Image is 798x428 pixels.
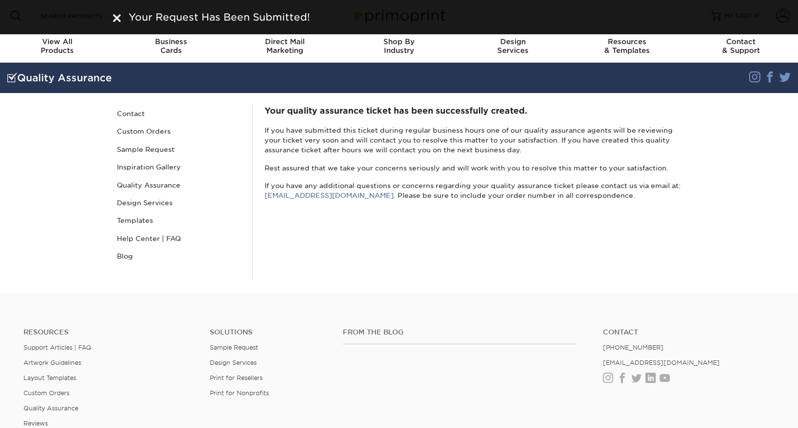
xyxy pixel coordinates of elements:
[570,37,684,46] span: Resources
[228,37,342,46] span: Direct Mail
[113,122,245,140] a: Custom Orders
[342,31,456,63] a: Shop ByIndustry
[684,37,798,46] span: Contact
[456,31,570,63] a: DesignServices
[129,11,310,23] span: Your Request Has Been Submitted!
[23,374,76,381] a: Layout Templates
[113,230,245,247] a: Help Center | FAQ
[265,106,527,116] strong: Your quality assurance ticket has been successfully created.
[210,359,257,366] a: Design Services
[113,212,245,229] a: Templates
[113,247,245,265] a: Blog
[265,181,681,201] p: If you have any additional questions or concerns regarding your quality assurance ticket please c...
[113,194,245,212] a: Design Services
[23,420,48,427] a: Reviews
[684,31,798,63] a: Contact& Support
[570,31,684,63] a: Resources& Templates
[570,37,684,55] div: & Templates
[265,163,681,173] p: Rest assured that we take your concerns seriously and will work with you to resolve this matter t...
[113,158,245,176] a: Inspiration Gallery
[342,37,456,46] span: Shop By
[23,404,78,412] a: Quality Assurance
[684,37,798,55] div: & Support
[343,328,577,336] h4: From the Blog
[114,37,228,46] span: Business
[456,37,570,55] div: Services
[113,105,245,122] a: Contact
[265,191,394,199] a: [EMAIL_ADDRESS][DOMAIN_NAME]
[210,328,328,336] h4: Solutions
[23,359,81,366] a: Artwork Guidelines
[114,37,228,55] div: Cards
[603,328,775,336] a: Contact
[23,344,91,351] a: Support Articles | FAQ
[113,14,121,22] img: close
[210,389,269,397] a: Print for Nonprofits
[456,37,570,46] span: Design
[113,176,245,194] a: Quality Assurance
[23,389,69,397] a: Custom Orders
[228,31,342,63] a: Direct MailMarketing
[265,125,681,155] p: If you have submitted this ticket during regular business hours one of our quality assurance agen...
[113,141,245,158] a: Sample Request
[23,328,195,336] h4: Resources
[210,374,263,381] a: Print for Resellers
[603,344,664,351] a: [PHONE_NUMBER]
[228,37,342,55] div: Marketing
[603,359,720,366] a: [EMAIL_ADDRESS][DOMAIN_NAME]
[210,344,258,351] a: Sample Request
[342,37,456,55] div: Industry
[114,31,228,63] a: BusinessCards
